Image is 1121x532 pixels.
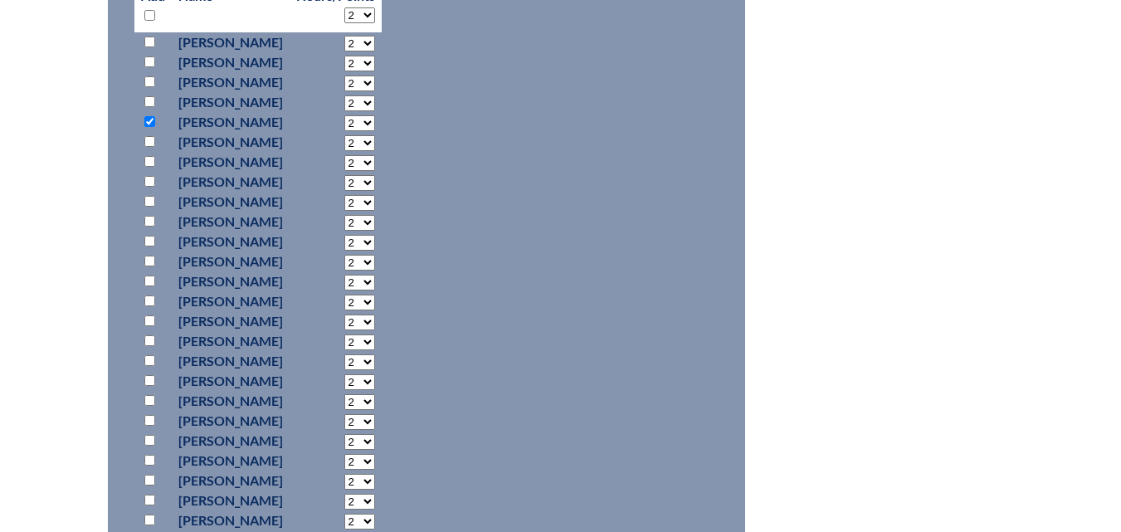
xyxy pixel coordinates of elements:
p: [PERSON_NAME] [178,451,283,471]
p: [PERSON_NAME] [178,152,283,172]
p: [PERSON_NAME] [178,72,283,92]
p: [PERSON_NAME] [178,112,283,132]
p: [PERSON_NAME] [178,251,283,271]
p: [PERSON_NAME] [178,271,283,291]
p: [PERSON_NAME] [178,331,283,351]
p: [PERSON_NAME] [178,371,283,391]
p: [PERSON_NAME] [178,471,283,491]
p: [PERSON_NAME] [178,92,283,112]
p: [PERSON_NAME] [178,192,283,212]
p: [PERSON_NAME] [178,431,283,451]
p: [PERSON_NAME] [178,232,283,251]
p: [PERSON_NAME] [178,132,283,152]
p: [PERSON_NAME] [178,212,283,232]
p: [PERSON_NAME] [178,52,283,72]
p: [PERSON_NAME] [178,291,283,311]
p: [PERSON_NAME] [178,311,283,331]
p: [PERSON_NAME] [178,391,283,411]
p: [PERSON_NAME] [178,510,283,530]
p: [PERSON_NAME] [178,491,283,510]
p: [PERSON_NAME] [178,411,283,431]
p: [PERSON_NAME] [178,351,283,371]
p: [PERSON_NAME] [178,32,283,52]
p: [PERSON_NAME] [178,172,283,192]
